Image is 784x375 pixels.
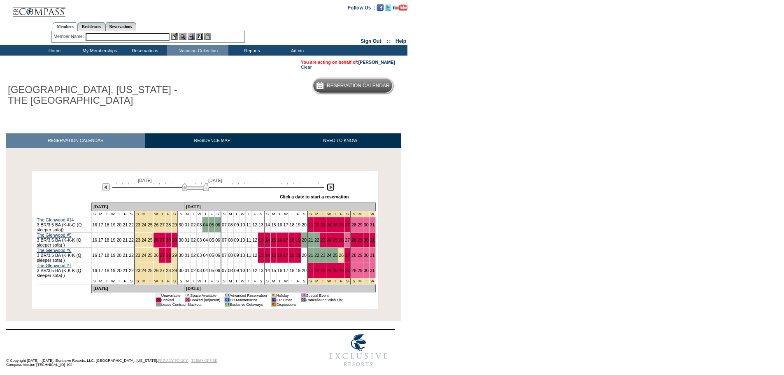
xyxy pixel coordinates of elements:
td: Thanksgiving [165,278,172,284]
a: 22 [314,268,319,273]
a: 18 [105,238,109,242]
a: 17 [284,238,288,242]
a: 17 [284,222,288,227]
td: W [110,278,116,284]
a: 29 [358,253,363,258]
a: 26 [154,268,159,273]
td: New Year's [369,211,375,217]
a: 02 [191,238,196,242]
a: NEED TO KNOW [279,133,401,148]
a: 08 [228,222,233,227]
a: 03 [197,268,202,273]
img: Become our fan on Facebook [377,4,384,11]
img: Subscribe to our YouTube Channel [393,5,407,11]
td: Christmas [344,211,351,217]
a: The Glenwood #6 [37,248,72,253]
a: 14 [265,222,270,227]
a: Subscribe to our YouTube Channel [393,5,407,9]
a: 15 [271,238,276,242]
a: 13 [258,222,263,227]
a: 11 [246,268,251,273]
a: 19 [295,238,300,242]
a: 14 [265,268,270,273]
td: Thanksgiving [135,278,141,284]
td: [DATE] [184,203,375,211]
a: 08 [228,268,233,273]
td: Thanksgiving [159,211,165,217]
a: 21 [123,222,128,227]
td: New Year's [351,211,357,217]
td: T [104,211,110,217]
a: 21 [123,238,128,242]
span: [DATE] [138,178,152,183]
a: 15 [271,253,276,258]
a: 06 [215,268,220,273]
a: 23 [321,238,326,242]
a: 16 [277,253,282,258]
h5: Reservation Calendar [327,83,390,89]
a: [PERSON_NAME] [358,60,395,65]
a: 24 [142,268,147,273]
a: 28 [351,222,356,227]
a: 17 [284,268,288,273]
a: 29 [358,222,363,227]
a: 19 [111,268,116,273]
a: 04 [203,268,208,273]
a: 10 [240,253,245,258]
a: 03 [197,222,202,227]
a: The Glenwood #7 [37,263,72,268]
td: F [122,278,128,284]
td: T [116,211,122,217]
td: S [178,278,184,284]
a: 18 [289,253,294,258]
a: 22 [314,253,319,258]
td: T [202,278,209,284]
img: Previous [102,183,110,191]
td: Thanksgiving [135,211,141,217]
td: M [270,211,277,217]
img: b_edit.gif [171,33,178,40]
a: 18 [289,268,294,273]
img: Exclusive Resorts [321,330,395,371]
td: Thanksgiving [159,278,165,284]
a: 17 [98,222,103,227]
td: Admin [274,45,319,56]
a: 27 [160,222,165,227]
a: 05 [209,268,214,273]
td: F [252,211,258,217]
td: W [283,211,289,217]
a: 21 [308,222,313,227]
span: :: [387,38,390,44]
a: 25 [148,222,153,227]
td: S [264,211,270,217]
td: Christmas [320,211,326,217]
a: 10 [240,238,245,242]
a: 26 [154,238,159,242]
a: 20 [116,222,121,227]
a: 13 [258,238,263,242]
a: 30 [179,222,184,227]
a: 19 [295,268,300,273]
a: 12 [252,268,257,273]
a: 28 [166,268,171,273]
td: S [128,211,135,217]
a: 05 [209,253,214,258]
a: 23 [135,253,140,258]
a: 24 [142,238,147,242]
td: S [91,278,98,284]
a: 17 [284,253,288,258]
td: New Year's [363,211,369,217]
a: 11 [246,238,251,242]
a: 10 [240,222,245,227]
a: 16 [92,268,97,273]
a: 17 [98,268,103,273]
a: 01 [185,253,190,258]
td: T [190,211,196,217]
td: F [295,211,301,217]
a: 29 [172,253,177,258]
a: 27 [160,238,165,242]
a: 24 [142,222,147,227]
a: 28 [166,253,171,258]
td: Thanksgiving [153,211,159,217]
a: 16 [92,238,97,242]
